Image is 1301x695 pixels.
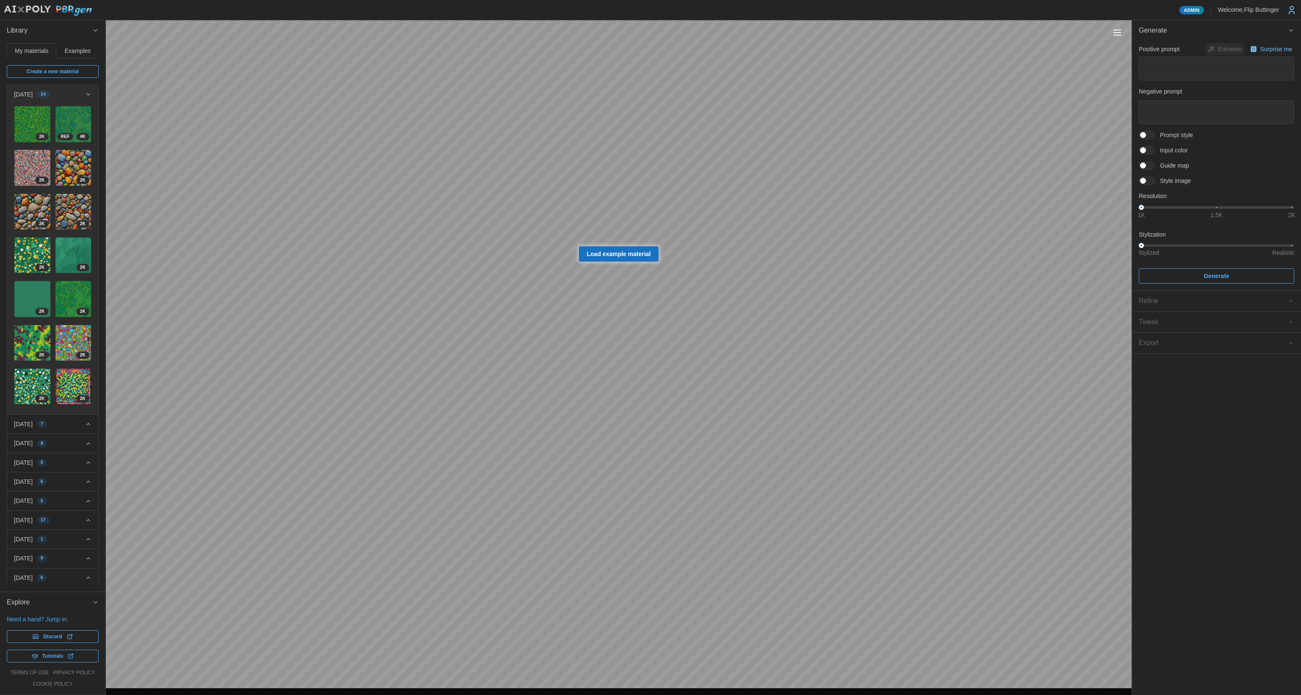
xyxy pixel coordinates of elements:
span: Create a new material [27,66,79,77]
span: 5 [41,459,43,466]
span: Tweak [1139,312,1288,333]
p: Positive prompt [1139,45,1179,53]
span: 4 K [80,133,86,140]
a: kFAVXPqSq6MTIR6dnZhk2K [55,368,92,405]
span: Discord [43,631,62,643]
span: 5 [41,498,43,505]
span: Generate [1139,20,1288,41]
span: Guide map [1155,161,1189,170]
img: imyWkOUmtu4h2xNOTS72 [14,194,50,230]
a: l7QKFrcZMA8BVAMVNtrh2K [55,325,92,361]
button: Toggle viewport controls [1111,27,1123,39]
button: Generate [1139,268,1294,284]
button: [DATE]9 [7,434,98,452]
div: Refine [1139,296,1288,306]
img: 4EMZdQGnun9mK3e4wyNI [14,106,50,142]
span: 14 [41,91,46,98]
span: 2 K [39,264,44,271]
span: 9 [41,440,43,447]
span: 2 K [80,308,86,315]
a: Create a new material [7,65,99,78]
p: [DATE] [14,477,33,486]
span: Generate [1204,269,1229,283]
img: mB12EwlOlevNSpmLS3hD [14,281,50,317]
button: [DATE]9 [7,549,98,568]
span: 1 [41,536,43,543]
div: [DATE]14 [7,104,98,414]
span: 2 K [39,308,44,315]
span: 6 [41,478,43,485]
span: 7 [41,421,43,427]
img: ER21W8yT1w0VdGGmkBSG [55,106,91,142]
img: iO1vHXlKYAHioXTzTFGb [55,194,91,230]
img: lRwBITwVU7KgtZhfn7BC [14,369,50,405]
a: Load example material [579,246,659,262]
span: Explore [7,592,92,613]
img: y4AdM5RZVywGJQfwlKc7 [14,325,50,361]
p: Negative prompt [1139,87,1294,96]
a: lRwBITwVU7KgtZhfn7BC2K [14,368,51,405]
button: [DATE]17 [7,511,98,530]
a: terms of use [11,669,49,676]
span: My materials [15,48,48,54]
a: y4AdM5RZVywGJQfwlKc72K [14,325,51,361]
img: kFAVXPqSq6MTIR6dnZhk [55,369,91,405]
img: zkRWPHsvJxZt1d3JF913 [55,281,91,317]
span: 2 K [39,352,44,359]
button: [DATE]5 [7,453,98,472]
p: Welcome, Flip Buttinger [1218,6,1279,14]
p: [DATE] [14,554,33,563]
img: Ck5FOvpbzzOl0AbKM0QK [55,237,91,273]
p: Resolution [1139,192,1294,200]
img: l7QKFrcZMA8BVAMVNtrh [55,325,91,361]
span: 2 K [80,177,86,184]
p: Enhance [1218,45,1243,53]
button: Generate [1132,20,1301,41]
button: Enhance [1206,43,1243,55]
span: Export [1139,333,1288,353]
p: [DATE] [14,496,33,505]
button: Tweak [1132,312,1301,333]
span: 9 [41,555,43,562]
button: [DATE]14 [7,85,98,104]
span: Load example material [587,247,651,261]
a: iO1vHXlKYAHioXTzTFGb2K [55,193,92,230]
span: 2 K [80,395,86,402]
span: 2 K [39,221,44,227]
span: 2 K [80,221,86,227]
a: Tutorials [7,650,99,662]
button: Surprise me [1248,43,1294,55]
a: privacy policy [53,669,95,676]
a: mB12EwlOlevNSpmLS3hD2K [14,281,51,317]
a: Ck5FOvpbzzOl0AbKM0QK2K [55,237,92,274]
img: AIxPoly PBRgen [3,5,92,17]
button: [DATE]1 [7,530,98,549]
span: 2 K [80,352,86,359]
span: 17 [41,517,46,524]
button: Export [1132,333,1301,353]
span: 2 K [80,264,86,271]
span: 2 K [39,177,44,184]
span: Library [7,20,92,41]
span: Admin [1184,6,1199,14]
p: [DATE] [14,90,33,99]
span: Tutorials [42,650,64,662]
p: Surprise me [1260,45,1294,53]
span: 6 [41,574,43,581]
span: Style image [1155,177,1191,185]
p: [DATE] [14,574,33,582]
p: [DATE] [14,516,33,524]
a: Jot47uQheModQTvApGeV2K [14,149,51,186]
img: GqEwR5bmRH8KK4pQJLR3 [55,150,91,186]
div: Generate [1132,41,1301,290]
span: 2 K [39,133,44,140]
a: imyWkOUmtu4h2xNOTS722K [14,193,51,230]
button: [DATE]5 [7,491,98,510]
p: Need a hand? Jump in: [7,615,99,623]
img: Jot47uQheModQTvApGeV [14,150,50,186]
a: 4EMZdQGnun9mK3e4wyNI2K [14,106,51,143]
span: Prompt style [1155,131,1193,139]
a: Discord [7,630,99,643]
button: [DATE]6 [7,472,98,491]
p: [DATE] [14,535,33,543]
